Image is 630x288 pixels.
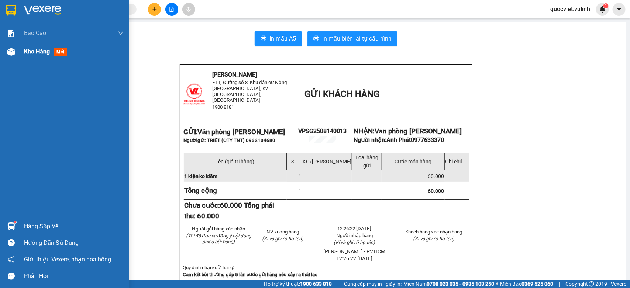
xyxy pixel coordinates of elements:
span: Kho hàng [24,48,50,55]
span: 60.000 [428,173,444,179]
span: environment [42,18,48,24]
span: 1 [299,188,302,194]
strong: Tổng cộng [184,187,217,195]
img: warehouse-icon [7,222,15,230]
button: plus [148,3,161,16]
img: warehouse-icon [7,48,15,56]
td: SL [287,153,302,170]
span: mới [54,48,67,56]
strong: 0369 525 060 [521,281,553,287]
span: question-circle [8,239,15,246]
span: (Kí và ghi rõ họ tên) [262,236,303,242]
span: Người nhập hàng [336,233,373,238]
span: printer [313,35,319,42]
span: Anh Phát [386,136,444,143]
span: ⚪️ [496,282,498,285]
button: printerIn mẫu A5 [255,31,302,46]
img: logo [183,83,205,105]
sup: 1 [603,3,609,8]
span: NV xuống hàng [266,229,299,235]
div: Hướng dẫn sử dụng [24,237,124,249]
td: Tên (giá trị hàng) [183,153,287,170]
img: logo-vxr [6,5,16,16]
span: Miền Nam [403,280,494,288]
td: Ghi chú [445,153,469,170]
button: caret-down [613,3,626,16]
span: aim [186,7,191,12]
sup: 1 [14,221,16,223]
span: Khách hàng xác nhận hàng [405,229,462,235]
span: | [559,280,560,288]
span: 1900 8181 [213,104,234,110]
strong: GỬI: [183,128,285,136]
span: (Kí và ghi rõ họ tên) [413,236,454,242]
span: caret-down [616,6,623,13]
span: Miền Bắc [500,280,553,288]
div: Phản hồi [24,271,124,282]
strong: Chưa cước: [184,201,275,220]
button: file-add [165,3,178,16]
li: E11, Đường số 8, Khu dân cư Nông [GEOGRAPHIC_DATA], Kv.[GEOGRAPHIC_DATA], [GEOGRAPHIC_DATA] [3,16,141,53]
span: Văn phòng [PERSON_NAME] [198,128,285,136]
button: printerIn mẫu biên lai tự cấu hình [307,31,397,46]
span: Cung cấp máy in - giấy in: [344,280,402,288]
img: icon-new-feature [599,6,606,13]
span: Hỗ trợ kỹ thuật: [264,280,332,288]
span: quocviet.vulinh [544,4,596,14]
span: GỬI KHÁCH HÀNG [304,89,379,99]
span: 1 kiện ko kiểm [184,173,218,179]
span: Người gửi: TRIẾT (CTY TNT) 0932104680 [183,138,276,143]
span: plus [152,7,157,12]
span: VPSG2508140013 [298,128,347,135]
button: aim [182,3,195,16]
strong: 0708 023 035 - 0935 103 250 [427,281,494,287]
div: Hàng sắp về [24,221,124,232]
em: (Tôi đã đọc và đồng ý nội dung phiếu gửi hàng) [186,233,251,244]
span: 60.000 Tổng phải thu: 60.000 [184,201,275,220]
span: E11, Đường số 8, Khu dân cư Nông [GEOGRAPHIC_DATA], Kv.[GEOGRAPHIC_DATA], [GEOGRAPHIC_DATA] [213,80,287,103]
span: 12:26:22 [DATE] [338,226,372,231]
span: In mẫu biên lai tự cấu hình [322,34,392,43]
span: Người gửi hàng xác nhận [192,226,245,232]
span: [PERSON_NAME] - PV.HCM [324,249,386,254]
span: 1 [605,3,607,8]
span: Văn phòng [PERSON_NAME] [375,127,462,135]
span: printer [261,35,266,42]
span: Giới thiệu Vexere, nhận hoa hồng [24,255,111,264]
td: KG/[PERSON_NAME] [302,153,352,170]
span: file-add [169,7,174,12]
span: down [118,30,124,36]
strong: Người nhận: [354,136,444,143]
b: [PERSON_NAME] [42,5,104,14]
span: (Kí và ghi rõ họ tên) [334,240,375,245]
li: 1900 8181 [3,53,141,62]
span: 0977633370 [411,136,444,143]
strong: Cam kết bồi thường gấp 5 lần cước gửi hàng nếu xảy ra thất lạc [183,272,318,277]
td: Cước món hàng [382,153,444,170]
span: phone [3,55,9,60]
span: notification [8,256,15,263]
span: Báo cáo [24,28,46,38]
strong: NHẬN: [354,127,462,135]
span: copyright [589,281,594,287]
span: message [8,273,15,280]
span: 12:26:22 [DATE] [337,256,373,261]
span: [PERSON_NAME] [213,71,257,78]
img: logo.jpg [3,3,40,40]
span: 60.000 [428,188,444,194]
strong: 1900 633 818 [300,281,332,287]
span: Quy định nhận/gửi hàng: [183,265,234,270]
img: solution-icon [7,30,15,37]
span: In mẫu A5 [269,34,296,43]
span: | [337,280,338,288]
td: Loại hàng gửi [352,153,382,170]
span: 1 [299,173,302,179]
